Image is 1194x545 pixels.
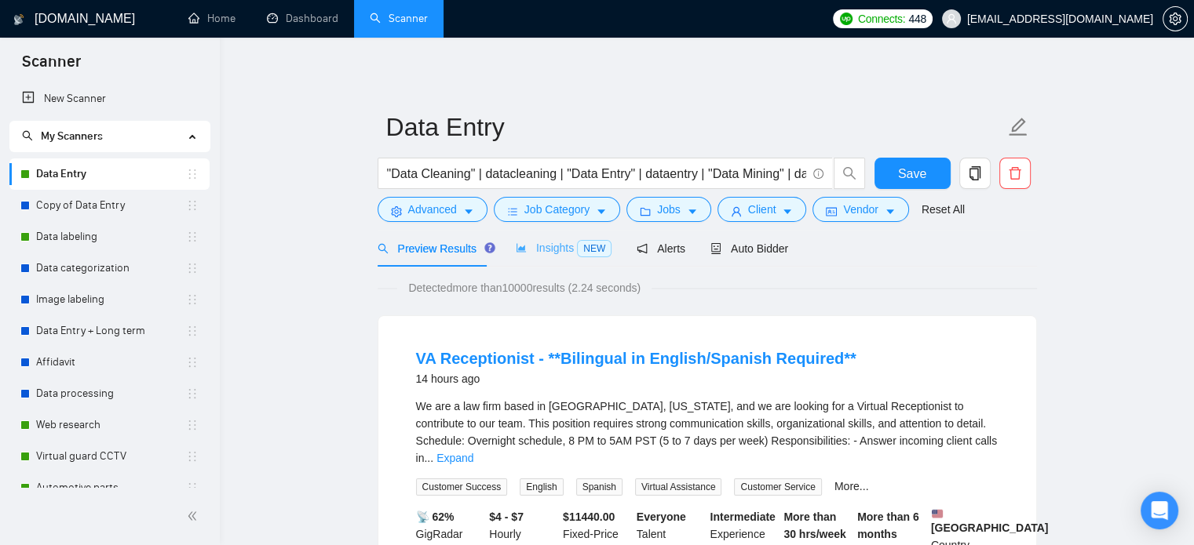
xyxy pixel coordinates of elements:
span: 448 [908,10,926,27]
li: Data processing [9,378,210,409]
a: Automotive parts [36,472,186,503]
img: logo [13,7,24,32]
a: Image labeling [36,284,186,315]
li: Data categorization [9,253,210,284]
span: Preview Results [378,242,491,255]
span: Customer Success [416,478,508,496]
span: Virtual Assistance [635,478,722,496]
a: Virtual guard CCTV [36,441,186,472]
button: barsJob Categorycaret-down [494,197,620,222]
span: setting [391,205,402,217]
span: robot [710,243,721,254]
b: 📡 62% [416,510,455,523]
span: caret-down [687,205,698,217]
span: area-chart [516,242,527,253]
button: userClientcaret-down [717,197,807,222]
li: Data labeling [9,221,210,253]
span: caret-down [463,205,474,217]
a: setting [1163,13,1188,25]
li: Web research [9,409,210,441]
a: homeHome [188,12,236,25]
li: Automotive parts [9,472,210,503]
a: Data categorization [36,253,186,284]
span: Insights [516,242,612,254]
span: My Scanners [22,129,103,143]
a: Data Entry + Long term [36,315,186,347]
span: My Scanners [41,129,103,143]
span: holder [186,325,199,337]
a: Affidavit [36,347,186,378]
li: Image labeling [9,284,210,315]
span: double-left [187,508,203,524]
li: Copy of Data Entry [9,190,210,221]
span: holder [186,356,199,369]
button: search [834,158,865,189]
span: Advanced [408,201,457,218]
span: search [378,243,389,254]
input: Scanner name... [386,107,1005,147]
span: holder [186,168,199,180]
a: Data processing [36,378,186,409]
span: holder [186,231,199,243]
a: Data labeling [36,221,186,253]
span: notification [637,243,648,254]
a: More... [834,480,869,492]
span: Alerts [637,242,685,255]
span: info-circle [813,169,823,179]
div: 14 hours ago [416,369,856,388]
span: Connects: [858,10,905,27]
button: Save [875,158,951,189]
a: Expand [436,452,473,464]
span: user [731,205,742,217]
span: holder [186,293,199,306]
span: holder [186,419,199,431]
button: idcardVendorcaret-down [812,197,908,222]
a: New Scanner [22,83,197,114]
li: Data Entry + Long term [9,315,210,347]
div: We are a law firm based in [GEOGRAPHIC_DATA], [US_STATE], and we are looking for a Virtual Recept... [416,398,999,467]
b: More than 30 hrs/week [783,510,845,540]
span: user [946,13,957,24]
a: Copy of Data Entry [36,190,186,221]
span: caret-down [596,205,607,217]
a: Data Entry [36,158,186,190]
button: copy [959,158,991,189]
button: settingAdvancedcaret-down [378,197,487,222]
span: copy [960,166,990,180]
div: Open Intercom Messenger [1141,492,1178,529]
li: Affidavit [9,347,210,378]
span: search [22,130,33,141]
input: Search Freelance Jobs... [387,164,806,183]
span: Scanner [9,50,93,83]
a: Reset All [922,201,965,218]
span: bars [507,205,518,217]
span: Customer Service [734,478,821,496]
button: setting [1163,6,1188,31]
li: New Scanner [9,83,210,114]
span: English [520,478,563,496]
span: Vendor [843,201,878,218]
span: ... [424,452,433,464]
span: holder [186,262,199,274]
span: Client [748,201,776,218]
span: idcard [826,205,837,217]
span: Save [898,164,926,183]
span: edit [1008,117,1028,137]
span: Job Category [524,201,590,218]
img: 🇺🇸 [932,508,943,519]
span: search [834,166,864,180]
span: caret-down [782,205,793,217]
span: folder [640,205,651,217]
span: holder [186,481,199,494]
span: caret-down [885,205,896,217]
li: Data Entry [9,158,210,190]
a: Web research [36,409,186,441]
b: More than 6 months [857,510,919,540]
span: holder [186,199,199,212]
b: Everyone [637,510,686,523]
b: $ 11440.00 [563,510,615,523]
span: holder [186,387,199,400]
a: dashboardDashboard [267,12,338,25]
li: Virtual guard CCTV [9,441,210,472]
img: upwork-logo.png [840,13,853,25]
